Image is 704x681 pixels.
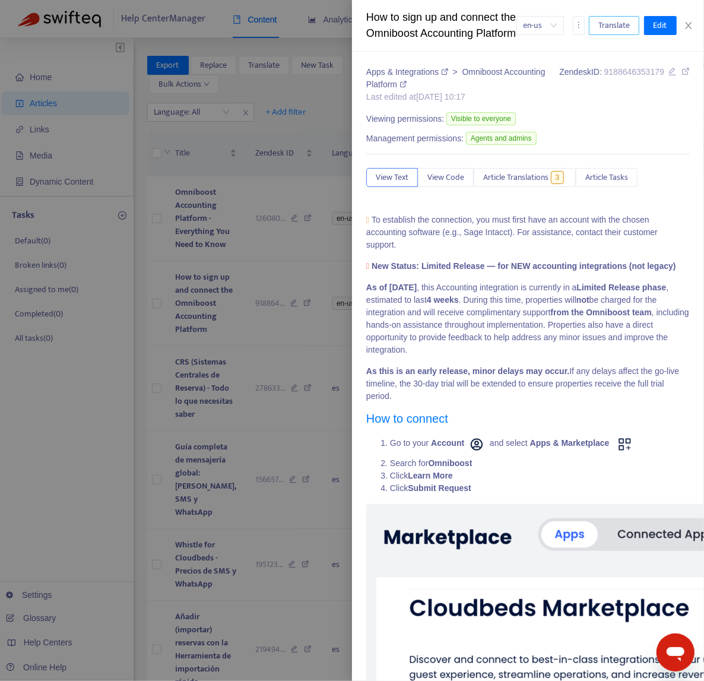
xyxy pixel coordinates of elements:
[431,438,464,448] strong: Account
[559,66,690,103] div: Zendesk ID:
[366,113,444,125] span: Viewing permissions:
[575,21,583,29] span: more
[408,483,471,493] strong: Submit Request
[427,171,464,184] span: View Code
[429,458,472,468] strong: Omniboost
[390,482,690,495] li: Click
[366,214,690,251] p: To establish the connection, you must first have an account with the chosen accounting software (...
[366,365,690,403] p: If any delays affect the go-live timeline, the 30-day trial will be extended to ensure properties...
[467,434,487,454] img: Account menu icon.png
[376,171,408,184] span: View Text
[366,366,569,376] strong: As this is an early release, minor delays may occur.
[524,17,557,34] span: en-us
[366,412,448,425] a: How to connect
[418,168,474,187] button: View Code
[408,471,452,480] strong: Learn More
[366,66,546,91] div: >
[573,16,585,35] button: more
[551,171,565,184] span: 3
[576,295,589,305] strong: not
[598,19,630,32] span: Translate
[474,168,576,187] button: Article Translations3
[366,91,546,103] div: Last edited at [DATE] 10:17
[390,430,690,457] li: Go to your and select
[530,438,638,448] strong: Apps & Marketplace
[366,67,451,77] a: Apps & Integrations
[390,470,690,482] li: Click
[604,67,664,77] span: 9188646353179
[366,168,418,187] button: View Text
[466,132,537,145] span: Agents and admins
[680,20,697,31] button: Close
[366,281,690,356] p: , this Accounting integration is currently in a , estimated to last . During this time, propertie...
[366,132,464,145] span: Management permissions:
[589,16,639,35] button: Translate
[390,457,690,470] li: Search for
[366,9,516,42] div: How to sign up and connect the Omniboost Accounting Platform
[657,634,695,672] iframe: Button to launch messaging window
[427,295,459,305] strong: 4 weeks
[684,21,693,30] span: close
[585,171,628,184] span: Article Tasks
[611,430,637,457] img: Apps and Marketplace icon.png
[654,19,667,32] span: Edit
[550,308,651,317] strong: from the Omniboost team
[577,283,667,292] strong: Limited Release phase
[446,112,516,125] span: Visible to everyone
[644,16,677,35] button: Edit
[366,283,417,292] strong: As of [DATE]
[372,261,676,271] strong: New Status: Limited Release — for NEW accounting integrations (not legacy)
[576,168,638,187] button: Article Tasks
[483,171,548,184] span: Article Translations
